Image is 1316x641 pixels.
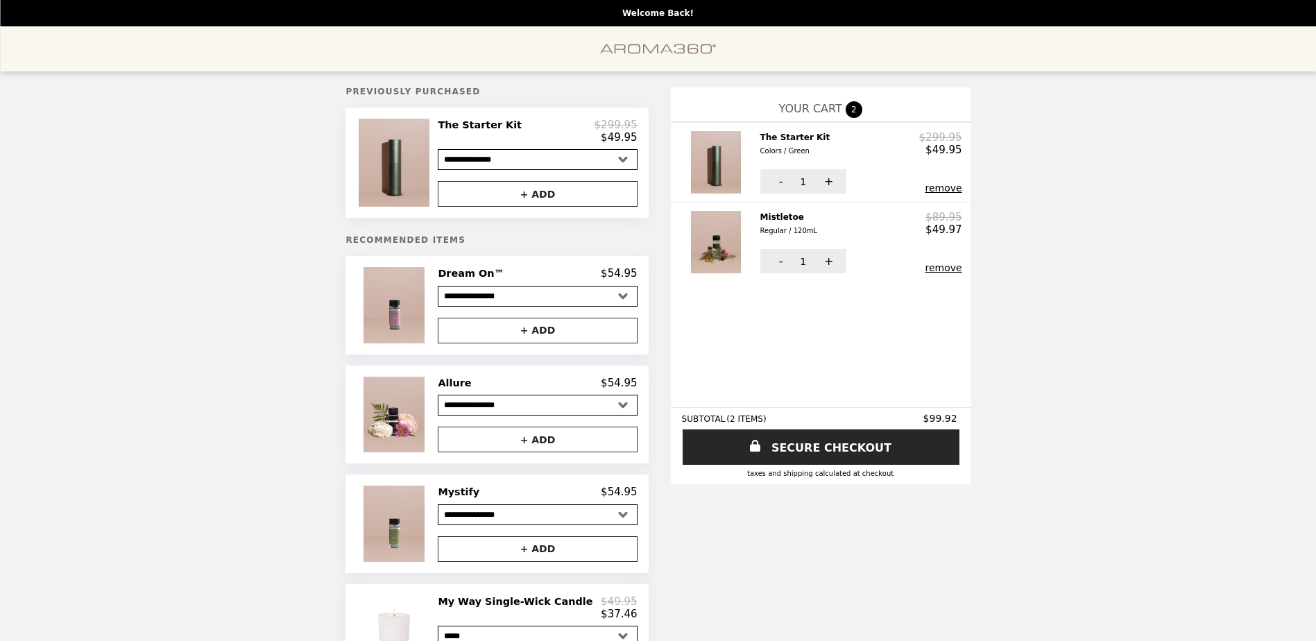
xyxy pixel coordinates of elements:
h5: Previously Purchased [345,87,648,96]
p: $54.95 [601,486,638,498]
button: - [760,249,798,273]
img: Mystify [364,486,428,561]
h2: Dream On™ [438,267,509,280]
button: + ADD [438,536,637,562]
p: $37.46 [601,608,638,620]
select: Select a product variant [438,504,637,525]
h2: Mistletoe [760,211,823,238]
img: Allure [364,377,428,452]
button: + [808,169,846,194]
button: + [808,249,846,273]
h2: My Way Single-Wick Candle [438,595,598,608]
select: Select a product variant [438,286,637,307]
h5: Recommended Items [345,235,648,245]
h2: The Starter Kit [760,131,836,158]
span: ( 2 ITEMS ) [726,414,766,424]
p: $49.95 [925,144,962,156]
button: + ADD [438,318,637,343]
button: remove [925,262,962,273]
div: Regular / 120mL [760,225,817,237]
button: + ADD [438,181,637,207]
p: $54.95 [601,377,638,389]
span: 1 [800,176,806,187]
h2: Allure [438,377,477,389]
button: remove [925,182,962,194]
select: Select a product variant [438,395,637,416]
p: $54.95 [601,267,638,280]
span: SUBTOTAL [682,414,727,424]
span: 2 [846,101,862,118]
p: $49.95 [601,131,638,144]
img: Brand Logo [600,35,717,63]
p: $49.95 [601,595,638,608]
p: $89.95 [925,211,962,223]
img: Dream On™ [364,267,428,343]
h2: Mystify [438,486,485,498]
select: Select a product variant [438,149,637,170]
div: Colors / Green [760,145,830,157]
img: The Starter Kit [359,119,433,207]
a: SECURE CHECKOUT [683,429,959,465]
p: Welcome Back! [622,8,694,18]
span: 1 [800,256,806,267]
p: $299.95 [595,119,638,131]
p: $49.97 [925,223,962,236]
span: YOUR CART [778,102,841,115]
div: Taxes and Shipping calculated at checkout [682,470,959,477]
button: - [760,169,798,194]
p: $299.95 [919,131,962,144]
img: The Starter Kit [691,131,744,194]
h2: The Starter Kit [438,119,527,131]
button: + ADD [438,427,637,452]
img: Mistletoe [691,211,744,273]
span: $99.92 [923,413,959,424]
